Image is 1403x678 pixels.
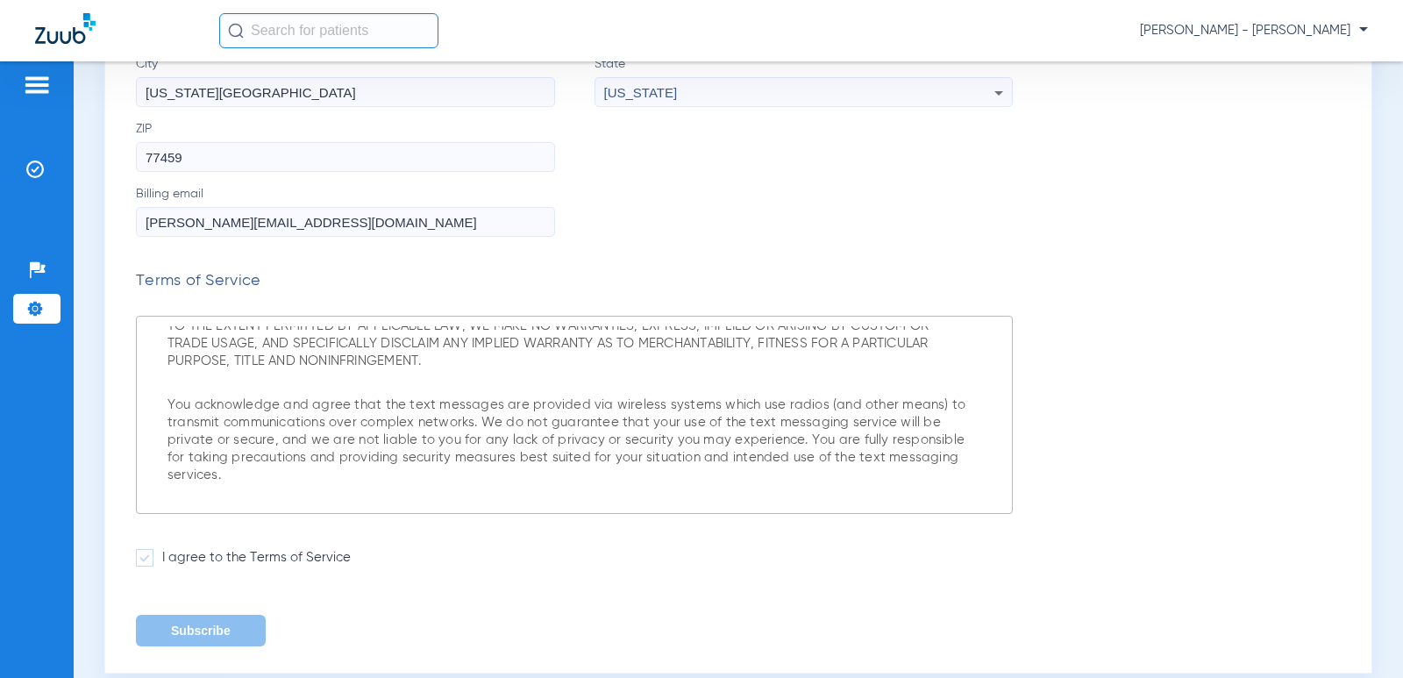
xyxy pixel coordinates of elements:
[136,549,1013,567] label: I agree to the Terms of Service
[35,13,96,44] img: Zuub Logo
[595,55,1014,107] label: State
[1315,594,1403,678] iframe: Chat Widget
[136,207,555,237] input: Billing email
[1140,22,1368,39] span: [PERSON_NAME] - [PERSON_NAME]
[219,13,438,48] input: Search for patients
[23,75,51,96] img: hamburger-icon
[136,272,1013,289] p: Terms of Service
[136,77,555,107] input: City
[136,185,1013,237] label: Billing email
[136,142,555,172] input: ZIP
[604,85,678,100] span: [US_STATE]
[136,55,555,107] label: City
[228,23,244,39] img: Search Icon
[136,120,1013,172] label: ZIP
[167,396,972,484] p: You acknowledge and agree that the text messages are provided via wireless systems which use radi...
[136,615,266,646] button: Subscribe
